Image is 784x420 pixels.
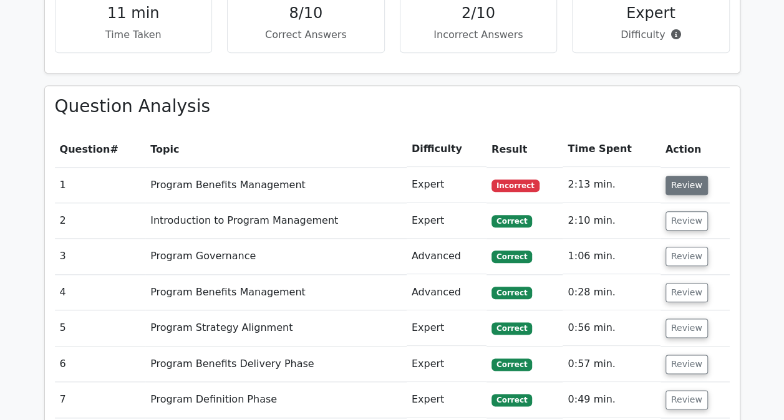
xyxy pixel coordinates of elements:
[145,382,407,418] td: Program Definition Phase
[665,355,708,374] button: Review
[407,310,486,346] td: Expert
[410,4,547,22] h4: 2/10
[145,346,407,382] td: Program Benefits Delivery Phase
[145,239,407,274] td: Program Governance
[60,143,110,155] span: Question
[563,167,660,203] td: 2:13 min.
[407,167,486,203] td: Expert
[238,4,374,22] h4: 8/10
[491,251,532,263] span: Correct
[145,203,407,239] td: Introduction to Program Management
[665,247,708,266] button: Review
[55,131,146,167] th: #
[491,215,532,227] span: Correct
[55,310,146,346] td: 5
[563,131,660,167] th: Time Spent
[491,322,532,335] span: Correct
[563,346,660,382] td: 0:57 min.
[65,27,202,42] p: Time Taken
[665,211,708,231] button: Review
[145,275,407,310] td: Program Benefits Management
[55,239,146,274] td: 3
[55,275,146,310] td: 4
[563,239,660,274] td: 1:06 min.
[145,310,407,346] td: Program Strategy Alignment
[583,4,719,22] h4: Expert
[563,310,660,346] td: 0:56 min.
[145,131,407,167] th: Topic
[491,179,540,192] span: Incorrect
[407,131,486,167] th: Difficulty
[407,239,486,274] td: Advanced
[563,203,660,239] td: 2:10 min.
[55,203,146,239] td: 2
[665,283,708,302] button: Review
[238,27,374,42] p: Correct Answers
[65,4,202,22] h4: 11 min
[563,382,660,418] td: 0:49 min.
[55,382,146,418] td: 7
[665,318,708,338] button: Review
[407,346,486,382] td: Expert
[145,167,407,203] td: Program Benefits Management
[491,358,532,371] span: Correct
[491,394,532,406] span: Correct
[407,275,486,310] td: Advanced
[410,27,547,42] p: Incorrect Answers
[407,382,486,418] td: Expert
[563,275,660,310] td: 0:28 min.
[661,131,730,167] th: Action
[491,287,532,299] span: Correct
[55,167,146,203] td: 1
[55,346,146,382] td: 6
[665,390,708,409] button: Review
[55,96,730,117] h3: Question Analysis
[583,27,719,42] p: Difficulty
[665,176,708,195] button: Review
[407,203,486,239] td: Expert
[486,131,563,167] th: Result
